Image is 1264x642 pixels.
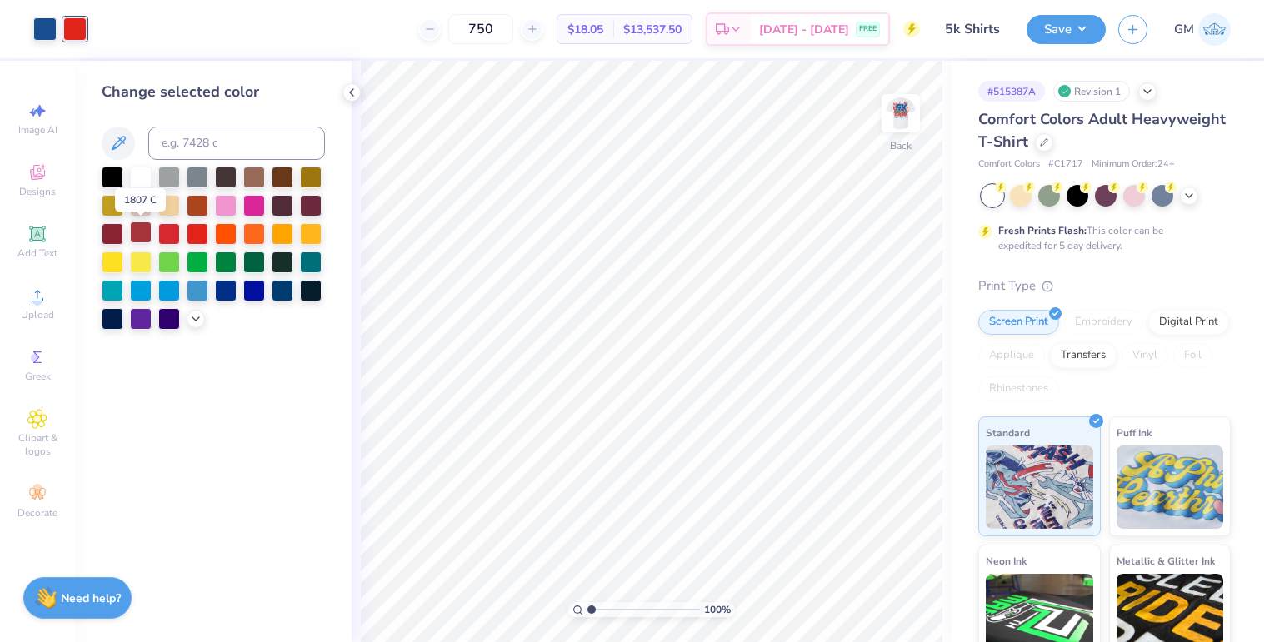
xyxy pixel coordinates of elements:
strong: Need help? [61,590,121,606]
div: This color can be expedited for 5 day delivery. [998,223,1203,253]
span: Image AI [18,123,57,137]
input: e.g. 7428 c [148,127,325,160]
span: $13,537.50 [623,21,682,38]
img: Puff Ink [1117,445,1224,529]
div: Back [890,138,912,153]
button: Save [1027,15,1106,44]
div: Vinyl [1122,343,1168,368]
a: GM [1174,13,1231,46]
div: Transfers [1050,343,1117,368]
span: Comfort Colors Adult Heavyweight T-Shirt [978,109,1226,152]
span: [DATE] - [DATE] [759,21,849,38]
input: Untitled Design [932,12,1014,46]
input: – – [448,14,513,44]
span: 100 % [704,602,731,617]
span: FREE [859,23,877,35]
span: # C1717 [1048,157,1083,172]
span: Minimum Order: 24 + [1092,157,1175,172]
div: Revision 1 [1053,81,1130,102]
span: Upload [21,308,54,321]
span: Add Text [17,246,57,260]
span: Standard [986,424,1030,441]
div: Rhinestones [978,376,1059,401]
div: 1807 C [115,188,166,212]
span: Decorate [17,506,57,520]
div: Embroidery [1064,310,1143,335]
div: Foil [1173,343,1212,368]
span: Greek [25,370,51,383]
div: Change selected color [102,81,325,103]
div: Print Type [978,276,1231,296]
span: $18.05 [567,21,603,38]
span: Metallic & Glitter Ink [1117,552,1215,570]
span: Clipart & logos [8,431,67,458]
div: Screen Print [978,310,1059,335]
img: Standard [986,445,1093,529]
img: Grainne Mccague [1198,13,1231,46]
div: Applique [978,343,1045,368]
div: Digital Print [1148,310,1229,335]
span: Neon Ink [986,552,1027,570]
div: # 515387A [978,81,1045,102]
img: Back [884,97,917,130]
span: Puff Ink [1117,424,1152,441]
span: Designs [19,185,56,198]
span: GM [1174,20,1194,39]
span: Comfort Colors [978,157,1040,172]
strong: Fresh Prints Flash: [998,224,1087,237]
